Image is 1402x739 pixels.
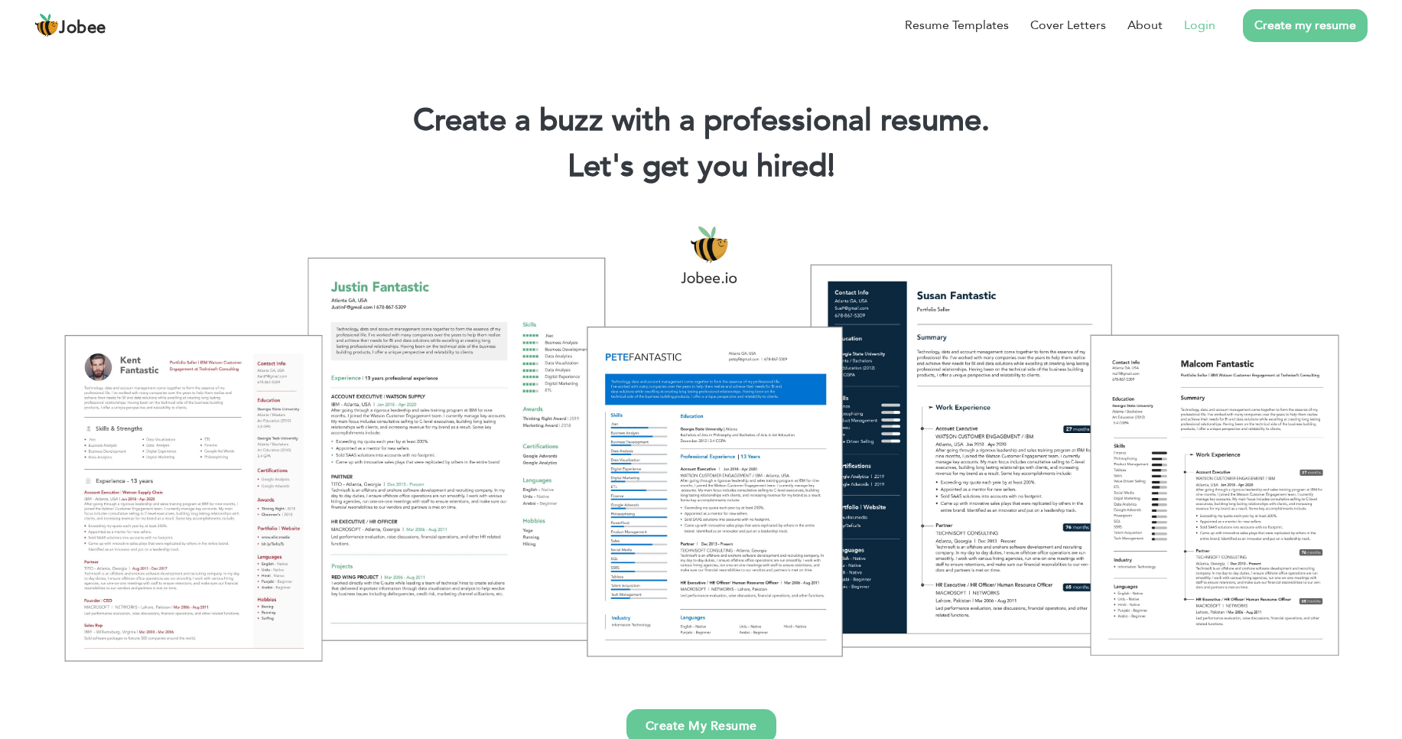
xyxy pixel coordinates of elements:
[828,145,834,187] span: |
[23,147,1379,187] h2: Let's
[905,16,1009,34] a: Resume Templates
[34,13,59,37] img: jobee.io
[1243,9,1368,42] a: Create my resume
[59,20,106,37] span: Jobee
[1184,16,1215,34] a: Login
[34,13,106,37] a: Jobee
[23,101,1379,141] h1: Create a buzz with a professional resume.
[1030,16,1106,34] a: Cover Letters
[1127,16,1163,34] a: About
[642,145,835,187] span: get you hired!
